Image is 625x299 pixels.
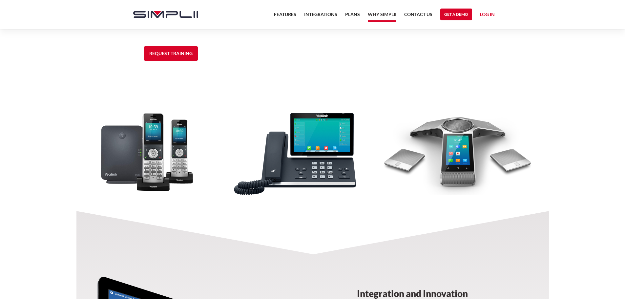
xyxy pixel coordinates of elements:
a: Plans [345,11,360,22]
a: Log in [480,11,495,20]
a: Features [274,11,296,22]
img: Simplii [133,11,198,18]
h3: Integration and Innovation [357,288,505,298]
a: Integrations [304,11,337,22]
a: Get a Demo [440,9,472,20]
a: Request Training [144,46,198,61]
a: Why Simplii [368,11,396,22]
a: Contact US [404,11,432,22]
